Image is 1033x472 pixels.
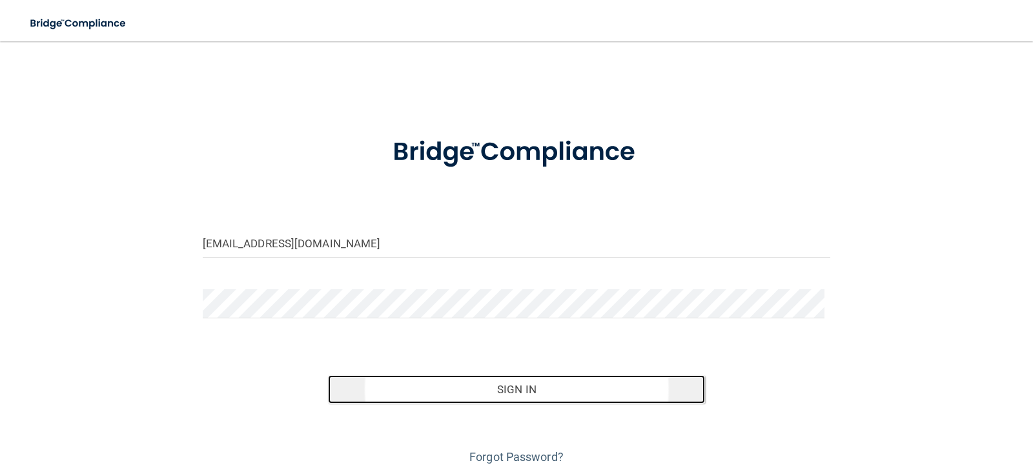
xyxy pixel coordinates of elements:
button: Sign In [328,375,705,404]
input: Email [203,229,831,258]
iframe: Drift Widget Chat Controller [810,386,1018,438]
a: Forgot Password? [469,450,564,464]
img: bridge_compliance_login_screen.278c3ca4.svg [366,119,667,186]
img: bridge_compliance_login_screen.278c3ca4.svg [19,10,138,37]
